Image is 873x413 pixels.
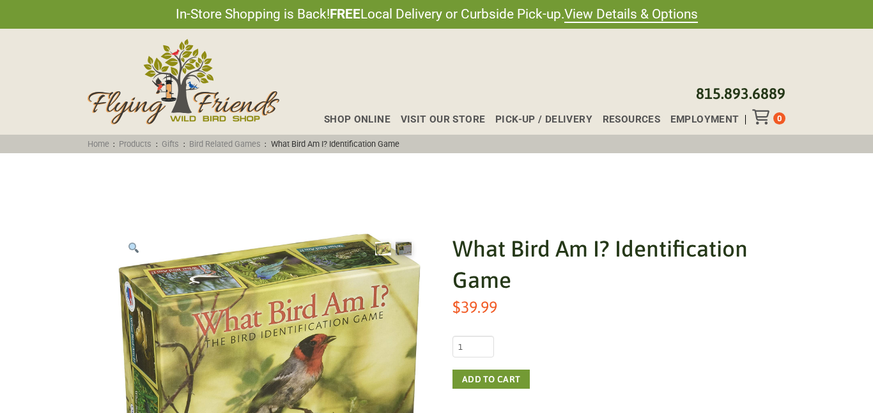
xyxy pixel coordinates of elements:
span: : : : : [83,139,403,149]
span: Pick-up / Delivery [495,115,592,124]
img: What Bird Am I? Identification Game [375,242,391,255]
strong: FREE [330,6,360,22]
span: Shop Online [324,115,390,124]
span: Visit Our Store [401,115,486,124]
h1: What Bird Am I? Identification Game [452,233,755,296]
img: 🔍 [128,243,139,253]
span: Resources [603,115,660,124]
a: Gifts [158,139,183,149]
span: Employment [670,115,739,124]
div: Toggle Off Canvas Content [752,109,773,124]
bdi: 39.99 [452,297,497,316]
a: Products [115,139,156,149]
span: $ [452,297,461,316]
a: Visit Our Store [390,115,485,124]
span: 0 [777,114,782,123]
span: What Bird Am I? Identification Game [267,139,403,149]
img: What Bird Am I? Identification Game - Image 2 [396,242,412,255]
span: In-Store Shopping is Back! Local Delivery or Curbside Pick-up. [176,5,698,24]
a: Employment [660,115,739,124]
img: Flying Friends Wild Bird Shop Logo [88,39,279,124]
a: Resources [592,115,660,124]
a: 815.893.6889 [696,85,785,102]
a: View Details & Options [564,6,698,23]
a: View full-screen image gallery [118,233,149,264]
a: Shop Online [314,115,390,124]
a: Home [83,139,113,149]
button: Add to cart [452,370,530,389]
input: Product quantity [452,336,494,357]
a: Bird Related Games [185,139,265,149]
a: Pick-up / Delivery [485,115,592,124]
